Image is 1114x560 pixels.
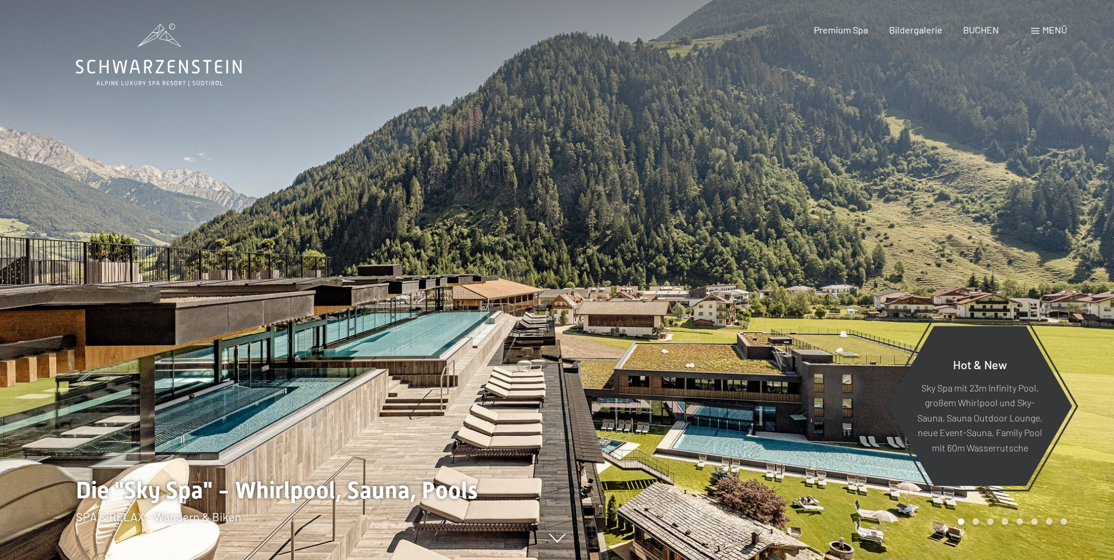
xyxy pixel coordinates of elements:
p: Sky Spa mit 23m Infinity Pool, großem Whirlpool und Sky-Sauna, Sauna Outdoor Lounge, neue Event-S... [916,380,1044,455]
div: Carousel Page 5 [1017,518,1023,525]
a: Premium Spa [814,24,868,35]
a: Hot & New Sky Spa mit 23m Infinity Pool, großem Whirlpool und Sky-Sauna, Sauna Outdoor Lounge, ne... [887,325,1073,487]
div: Carousel Page 1 (Current Slide) [958,518,964,525]
div: Carousel Page 3 [987,518,994,525]
div: Carousel Page 4 [1002,518,1008,525]
div: Carousel Page 2 [972,518,979,525]
a: Bildergalerie [889,24,943,35]
span: Hot & New [953,357,1007,371]
div: Carousel Page 6 [1031,518,1038,525]
div: Carousel Page 7 [1046,518,1052,525]
a: BUCHEN [963,24,999,35]
div: Carousel Page 8 [1061,518,1067,525]
span: Menü [1042,24,1067,35]
div: Carousel Pagination [954,518,1067,525]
